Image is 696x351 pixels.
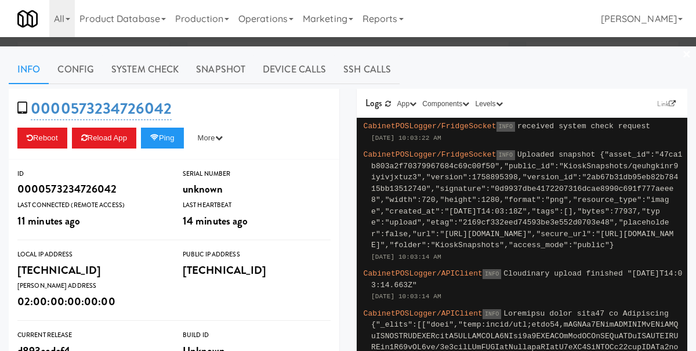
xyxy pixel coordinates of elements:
span: INFO [483,309,501,319]
a: Device Calls [254,55,335,84]
span: CabinetPOSLogger/FridgeSocket [364,122,496,131]
a: 0000573234726042 [31,97,172,120]
button: Reload App [72,128,136,149]
a: System Check [103,55,187,84]
span: 11 minutes ago [17,213,80,229]
a: SSH Calls [335,55,400,84]
span: 14 minutes ago [183,213,248,229]
div: Build Id [183,330,331,341]
span: [DATE] 10:03:14 AM [371,293,441,300]
img: Micromart [17,9,38,29]
button: Reboot [17,128,67,149]
span: CabinetPOSLogger/APIClient [364,309,483,318]
span: [DATE] 10:03:22 AM [371,135,441,142]
div: 0000573234726042 [17,179,165,199]
button: More [188,128,232,149]
div: [TECHNICAL_ID] [17,260,165,280]
span: Uploaded snapshot {"asset_id":"47ca1b803a2f70379967684c69c00f50","public_id":"KioskSnapshots/qeuh... [371,150,683,249]
span: INFO [496,122,515,132]
button: App [394,98,420,110]
div: 02:00:00:00:00:00 [17,292,165,312]
div: Serial Number [183,168,331,180]
span: [DATE] 10:03:14 AM [371,254,441,260]
span: INFO [483,269,501,279]
div: ID [17,168,165,180]
span: INFO [496,150,515,160]
a: × [682,37,691,73]
div: unknown [183,179,331,199]
span: CabinetPOSLogger/APIClient [364,269,483,278]
div: Current Release [17,330,165,341]
a: Link [654,98,679,110]
div: Public IP Address [183,249,331,260]
div: Last Connected (Remote Access) [17,200,165,211]
span: received system check request [517,122,650,131]
a: Info [9,55,49,84]
a: Config [49,55,103,84]
span: CabinetPOSLogger/FridgeSocket [364,150,496,159]
button: Levels [472,98,505,110]
a: Snapshot [187,55,254,84]
button: Components [419,98,472,110]
div: Last Heartbeat [183,200,331,211]
button: Ping [141,128,184,149]
div: Local IP Address [17,249,165,260]
div: [TECHNICAL_ID] [183,260,331,280]
span: Logs [365,96,382,110]
span: Cloudinary upload finished "[DATE]T14:03:14.663Z" [371,269,683,290]
div: [PERSON_NAME] Address [17,280,165,292]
